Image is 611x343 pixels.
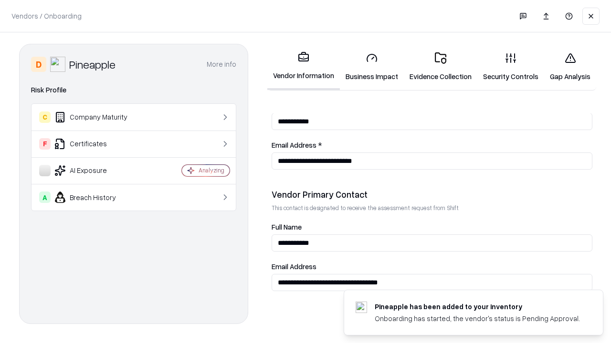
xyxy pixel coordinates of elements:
div: C [39,111,51,123]
div: Company Maturity [39,111,153,123]
p: Vendors / Onboarding [11,11,82,21]
div: Pineapple has been added to your inventory [375,302,580,312]
div: Breach History [39,192,153,203]
div: Risk Profile [31,84,236,96]
a: Gap Analysis [544,45,596,89]
a: Business Impact [340,45,404,89]
div: A [39,192,51,203]
a: Evidence Collection [404,45,477,89]
img: pineappleenergy.com [356,302,367,313]
div: AI Exposure [39,165,153,176]
a: Security Controls [477,45,544,89]
div: D [31,57,46,72]
div: F [39,138,51,150]
p: This contact is designated to receive the assessment request from Shift [272,204,592,212]
button: More info [207,56,236,73]
div: Vendor Primary Contact [272,189,592,200]
label: Email Address [272,263,592,270]
div: Pineapple [69,57,116,72]
div: Certificates [39,138,153,150]
label: Email Address * [272,141,592,149]
label: Full Name [272,223,592,231]
div: Onboarding has started, the vendor's status is Pending Approval. [375,313,580,323]
img: Pineapple [50,57,65,72]
a: Vendor Information [267,44,340,90]
div: Analyzing [199,166,224,174]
